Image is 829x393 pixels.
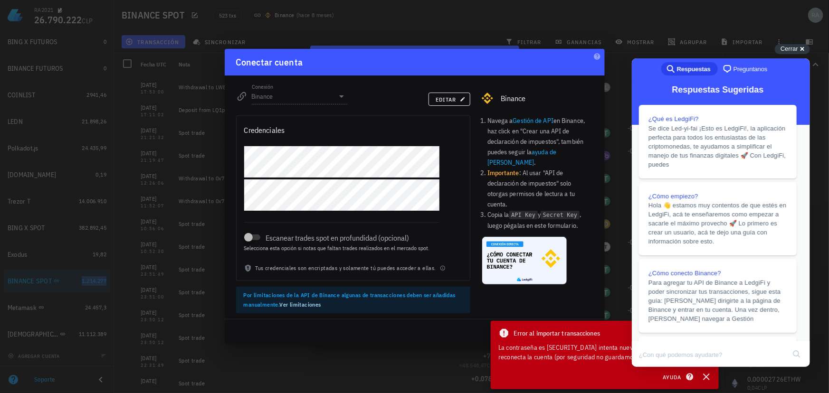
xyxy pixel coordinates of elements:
[498,343,711,362] div: La contraseña es [SECURITY_DATA] intenta nuevamente. Si no la recuerdas reconecta la cuenta (por ...
[252,83,273,90] label: Conexión
[435,96,464,103] span: editar
[541,211,580,220] code: Secret Key
[775,44,810,54] button: Cerrar
[632,58,810,367] iframe: Help Scout Beacon - Live Chat, Contact Form, and Knowledge Base
[236,55,303,70] div: Conectar cuenta
[781,45,798,52] span: Cerrar
[266,233,439,243] label: Escanear trades spot en profundidad (opcional)
[244,123,285,137] div: Credenciales
[244,245,439,251] div: Selecciona esta opción si notas que faltan trades realizados en el mercado spot.
[244,290,463,309] div: Por limitaciones de la API de Binance algunas de transacciones deben ser añadidas manualmente.
[487,115,593,168] li: Navega a en Binance, haz click en "Crear una API de declaración de impuestos", también puedes seg...
[509,211,538,220] code: API Key
[487,168,519,177] b: Importante
[429,93,470,106] button: editar
[237,263,470,281] div: Tus credenciales son encriptadas y solamente tú puedes acceder a ellas.
[501,94,593,103] div: Binance
[487,168,593,209] li: : Al usar "API de declaración de impuestos" solo otorgas permisos de lectura a tu cuenta.
[279,301,321,308] a: Ver limitaciones
[487,209,593,231] li: Copia la y , luego pégalas en este formulario.
[513,116,553,125] a: Gestión de API
[657,370,698,384] button: Ayuda
[514,328,600,338] span: Error al importar transacciones
[662,373,692,381] span: Ayuda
